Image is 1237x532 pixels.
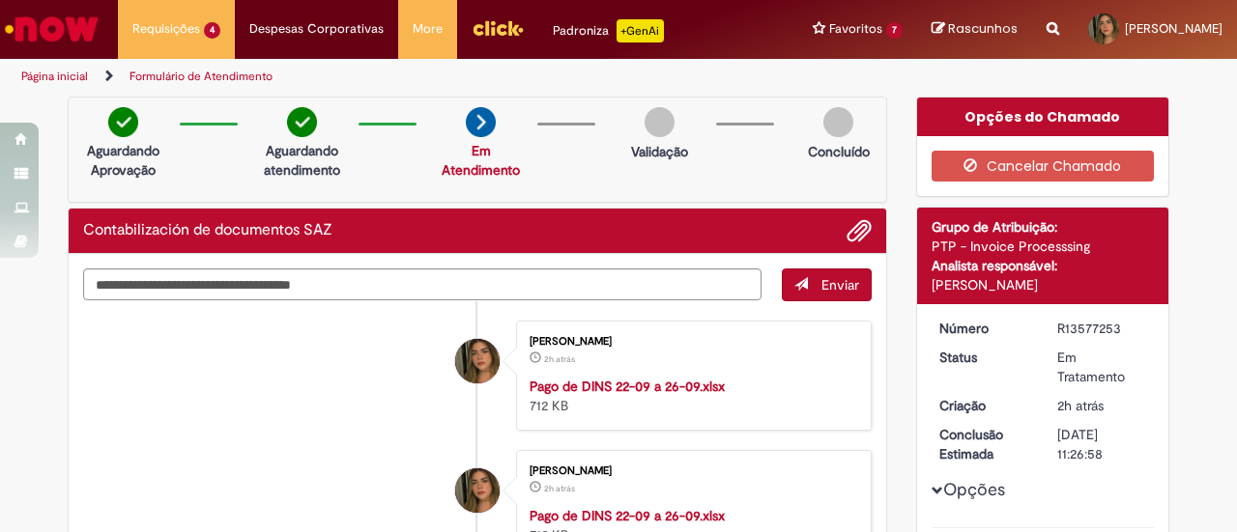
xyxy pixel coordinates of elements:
[829,19,882,39] span: Favoritos
[76,141,170,180] p: Aguardando Aprovação
[108,107,138,137] img: check-circle-green.png
[1057,319,1147,338] div: R13577253
[204,22,220,39] span: 4
[932,237,1155,256] div: PTP - Invoice Processsing
[455,468,500,513] div: Luana Ramos Bertolini
[1057,397,1104,414] span: 2h atrás
[83,268,762,300] textarea: Digite sua mensagem aqui...
[948,19,1018,38] span: Rascunhos
[472,14,524,42] img: click_logo_yellow_360x200.png
[530,378,725,395] a: Pago de DINS 22-09 a 26-09.xlsx
[21,69,88,84] a: Página inicial
[530,377,851,415] div: 712 KB
[530,465,851,477] div: [PERSON_NAME]
[132,19,200,39] span: Requisições
[1057,348,1147,386] div: Em Tratamento
[631,142,688,161] p: Validação
[255,141,349,180] p: Aguardando atendimento
[2,10,101,48] img: ServiceNow
[886,22,903,39] span: 7
[1057,396,1147,415] div: 29/09/2025 14:26:55
[530,336,851,348] div: [PERSON_NAME]
[932,256,1155,275] div: Analista responsável:
[821,276,859,294] span: Enviar
[823,107,853,137] img: img-circle-grey.png
[287,107,317,137] img: check-circle-green.png
[544,353,575,365] span: 2h atrás
[553,19,664,42] div: Padroniza
[925,396,1044,415] dt: Criação
[925,425,1044,463] dt: Conclusão Estimada
[455,339,500,383] div: Luana Ramos Bertolini
[83,222,332,239] h2: Contabilización de documentos SAZ Histórico de tíquete
[1057,425,1147,463] div: [DATE] 11:26:58
[808,142,870,161] p: Concluído
[617,19,664,42] p: +GenAi
[925,319,1044,338] dt: Número
[1125,20,1223,37] span: [PERSON_NAME]
[782,268,872,301] button: Enviar
[1057,397,1104,414] time: 29/09/2025 14:26:55
[925,348,1044,367] dt: Status
[847,218,872,243] button: Adicionar anexos
[442,142,520,179] a: Em Atendimento
[466,107,496,137] img: arrow-next.png
[932,217,1155,237] div: Grupo de Atribuição:
[544,353,575,365] time: 29/09/2025 14:26:49
[544,483,575,494] time: 29/09/2025 14:25:21
[932,275,1155,294] div: [PERSON_NAME]
[645,107,675,137] img: img-circle-grey.png
[413,19,443,39] span: More
[932,151,1155,182] button: Cancelar Chamado
[932,20,1018,39] a: Rascunhos
[544,483,575,494] span: 2h atrás
[129,69,273,84] a: Formulário de Atendimento
[530,507,725,524] a: Pago de DINS 22-09 a 26-09.xlsx
[249,19,384,39] span: Despesas Corporativas
[917,98,1169,136] div: Opções do Chamado
[14,59,810,95] ul: Trilhas de página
